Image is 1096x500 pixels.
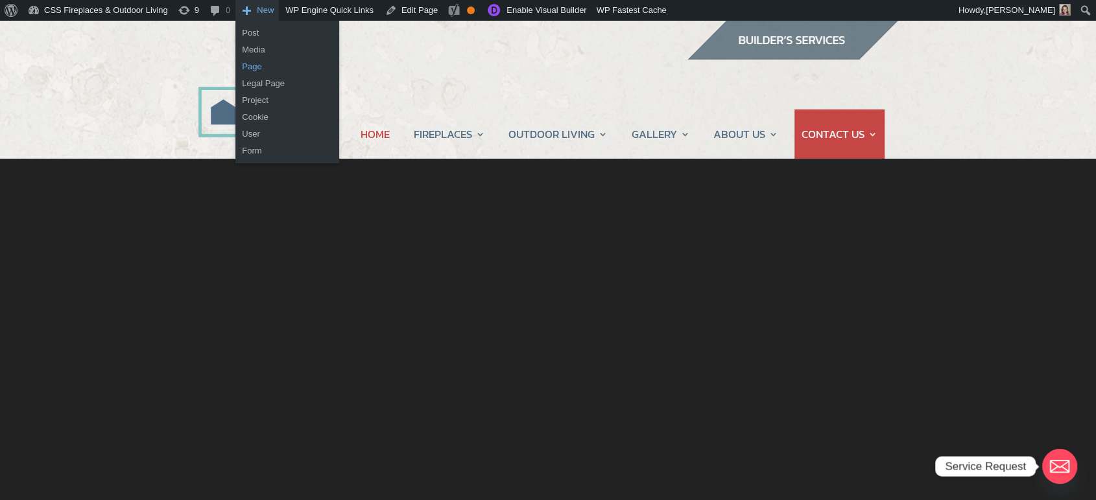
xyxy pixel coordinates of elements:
[361,109,390,159] a: HOME
[467,6,475,14] div: OK
[1042,449,1077,484] a: Email
[986,5,1055,15] span: [PERSON_NAME]
[414,109,485,159] a: FIREPLACES
[235,25,339,41] a: Post
[687,21,898,60] img: builders_btn
[235,58,339,75] a: Page
[802,109,877,159] a: CONTACT US
[235,109,339,126] a: Cookie
[687,47,898,64] a: builder services construction supply
[508,109,608,159] a: OUTDOOR LIVING
[235,21,339,163] ul: New
[235,75,339,92] a: Legal Page
[235,92,339,109] a: Project
[235,126,339,142] a: User
[235,41,339,58] a: Media
[713,109,778,159] a: ABOUT US
[198,51,330,144] img: CSS Fireplaces & Outdoor Living (Formerly Construction Solutions & Supply)- Jacksonville Ormond B...
[235,142,339,159] a: Form
[632,109,690,159] a: GALLERY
